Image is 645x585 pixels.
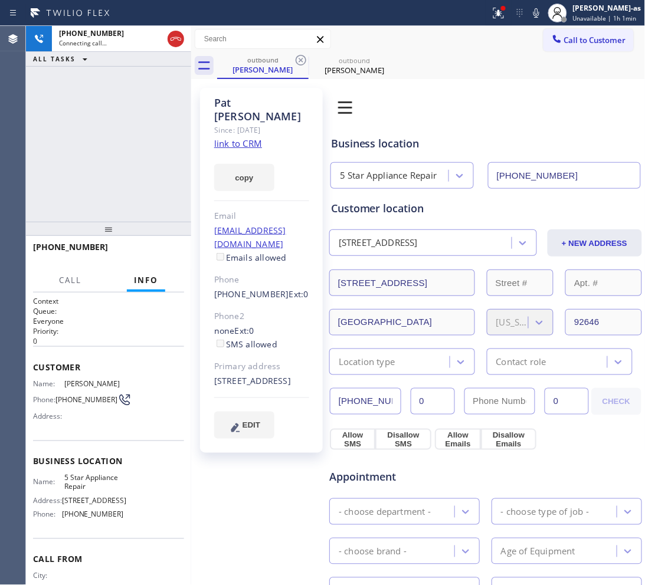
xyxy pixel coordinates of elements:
input: Search [195,29,330,48]
span: Call to Customer [564,35,626,45]
span: Ext: 0 [235,325,254,336]
p: 0 [33,336,184,346]
button: Call to Customer [543,29,634,51]
span: Business location [33,456,184,467]
div: [PERSON_NAME]-as [573,3,641,13]
input: Phone Number 2 [464,388,536,415]
span: Phone: [33,395,55,404]
span: Appointment [329,469,432,485]
button: CHECK [591,388,641,415]
button: Hang up [168,31,184,47]
button: Disallow Emails [481,429,536,450]
h2: Queue: [33,306,184,316]
button: Disallow SMS [375,429,431,450]
span: [STREET_ADDRESS] [62,497,126,505]
button: EDIT [214,412,274,439]
span: Call [59,275,81,285]
span: Customer [33,361,184,373]
div: - choose department - [339,505,431,518]
p: Everyone [33,316,184,326]
span: [PHONE_NUMBER] [33,241,108,252]
h2: Priority: [33,326,184,336]
input: Address [329,270,475,296]
input: Ext. [411,388,455,415]
div: Contact role [496,355,546,369]
span: City: [33,571,64,580]
span: [PHONE_NUMBER] [55,395,117,404]
span: Ext: 0 [289,288,309,300]
span: [PERSON_NAME] [64,379,123,388]
button: ALL TASKS [26,52,99,66]
span: EDIT [243,420,260,429]
input: City [329,309,475,336]
span: Connecting call… [59,39,107,47]
input: ZIP [565,309,641,336]
button: Mute [528,5,545,21]
span: 5 Star Appliance Repair [64,474,123,492]
div: Phone [214,273,309,287]
div: - choose type of job - [501,505,589,518]
div: none [214,324,309,351]
div: Primary address [214,360,309,373]
span: Address: [33,412,64,420]
div: Pat [PERSON_NAME] [214,96,309,123]
div: Location type [339,355,395,369]
span: [PHONE_NUMBER] [59,28,124,38]
div: outbound [218,55,307,64]
div: Customer location [331,201,640,216]
span: Unavailable | 1h 1min [573,14,637,22]
button: Allow Emails [435,429,482,450]
span: Address: [33,497,62,505]
label: Emails allowed [214,252,287,263]
div: [PERSON_NAME] [310,65,399,75]
button: copy [214,164,274,191]
span: Info [134,275,158,285]
div: [STREET_ADDRESS] [339,236,418,250]
h1: Context [33,296,184,306]
div: [STREET_ADDRESS] [214,374,309,388]
div: Since: [DATE] [214,123,309,137]
input: Phone Number [330,388,401,415]
div: 5 Star Appliance Repair [340,169,437,183]
input: Emails allowed [217,253,224,261]
input: Phone Number [488,162,641,189]
a: link to CRM [214,137,262,149]
span: Name: [33,478,64,487]
button: + NEW ADDRESS [548,229,642,257]
div: Age of Equipment [501,544,575,558]
div: Email [214,209,309,223]
div: [PERSON_NAME] [218,64,307,75]
button: Allow SMS [330,429,375,450]
input: SMS allowed [217,340,224,347]
label: SMS allowed [214,338,277,350]
a: [PHONE_NUMBER] [214,288,289,300]
button: Info [127,269,165,292]
span: [PHONE_NUMBER] [62,510,124,519]
span: Name: [33,379,64,388]
span: Call From [33,554,184,565]
div: Pat Mordhorst [310,52,399,79]
button: Call [52,269,89,292]
input: Ext. 2 [545,388,589,415]
input: Apt. # [565,270,641,296]
div: outbound [310,56,399,65]
span: Phone: [33,510,62,519]
div: Pat Mordhorst [218,52,307,78]
input: Street # [487,270,554,296]
div: Phone2 [214,310,309,323]
div: - choose brand - [339,544,407,558]
a: [EMAIL_ADDRESS][DOMAIN_NAME] [214,225,286,249]
img: 0z2ufo+1LK1lpbjt5drc1XD0bnnlpun5fRe3jBXTlaPqG+JvTQggABAgRuCwj6M7qMMI5mZPQW9JGuOgECBAj8BAT92W+QEcb... [329,91,362,124]
div: Business location [331,136,640,152]
span: ALL TASKS [33,55,76,63]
